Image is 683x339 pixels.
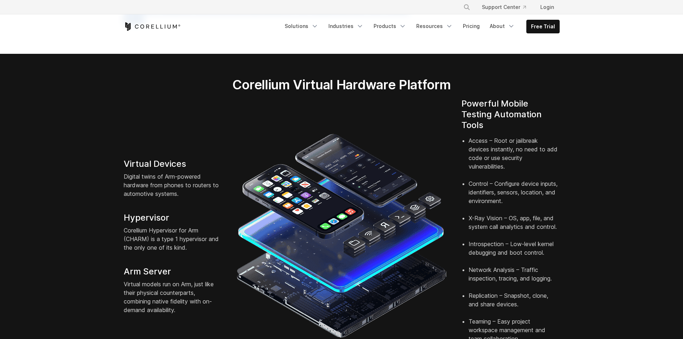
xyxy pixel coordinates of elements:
a: Free Trial [527,20,559,33]
p: Corellium Hypervisor for Arm (CHARM) is a type 1 hypervisor and the only one of its kind. [124,226,222,252]
a: Solutions [280,20,323,33]
button: Search [460,1,473,14]
li: Access – Root or jailbreak devices instantly, no need to add code or use security vulnerabilities. [469,136,560,179]
li: Replication – Snapshot, clone, and share devices. [469,291,560,317]
h4: Arm Server [124,266,222,277]
h4: Hypervisor [124,212,222,223]
h2: Corellium Virtual Hardware Platform [199,77,484,93]
li: Network Analysis – Traffic inspection, tracing, and logging. [469,265,560,291]
a: Industries [324,20,368,33]
a: Products [369,20,411,33]
li: Control – Configure device inputs, identifiers, sensors, location, and environment. [469,179,560,214]
a: Pricing [459,20,484,33]
h4: Virtual Devices [124,159,222,169]
a: Corellium Home [124,22,181,31]
li: Introspection – Low-level kernel debugging and boot control. [469,240,560,265]
h4: Powerful Mobile Testing Automation Tools [461,98,560,131]
a: Login [535,1,560,14]
div: Navigation Menu [280,20,560,33]
p: Digital twins of Arm-powered hardware from phones to routers to automotive systems. [124,172,222,198]
li: X-Ray Vision – OS, app, file, and system call analytics and control. [469,214,560,240]
a: About [485,20,519,33]
p: Virtual models run on Arm, just like their physical counterparts, combining native fidelity with ... [124,280,222,314]
div: Navigation Menu [455,1,560,14]
a: Resources [412,20,457,33]
a: Support Center [476,1,532,14]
